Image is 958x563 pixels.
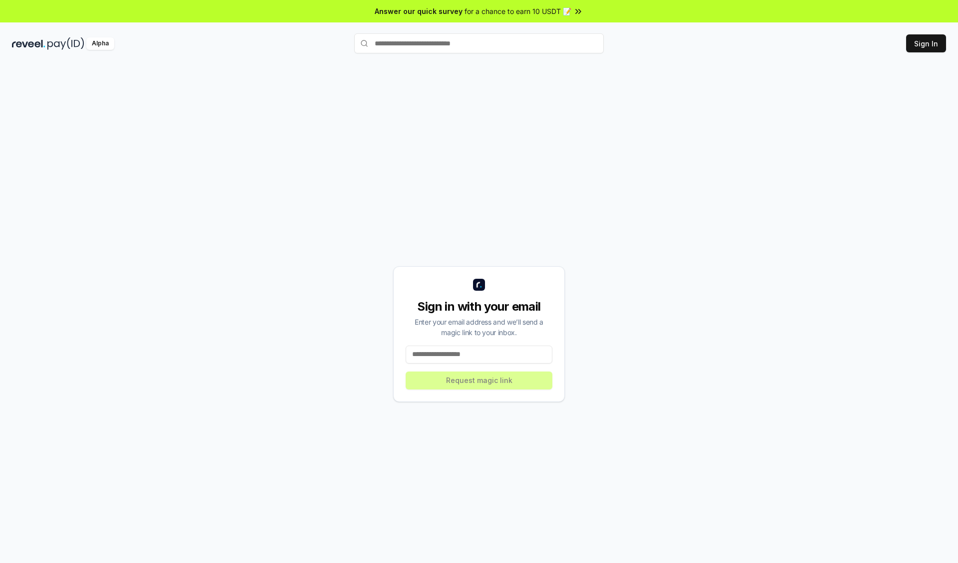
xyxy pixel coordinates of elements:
div: Alpha [86,37,114,50]
div: Enter your email address and we’ll send a magic link to your inbox. [406,317,552,338]
img: reveel_dark [12,37,45,50]
div: Sign in with your email [406,299,552,315]
button: Sign In [906,34,946,52]
img: pay_id [47,37,84,50]
span: Answer our quick survey [375,6,463,16]
span: for a chance to earn 10 USDT 📝 [465,6,571,16]
img: logo_small [473,279,485,291]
